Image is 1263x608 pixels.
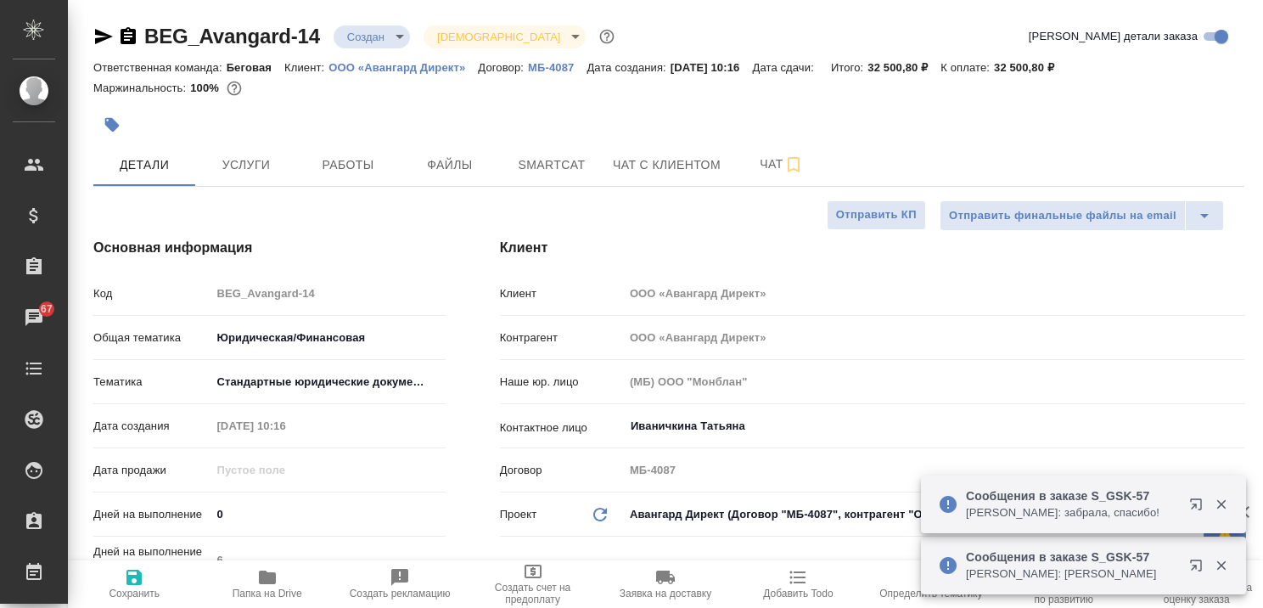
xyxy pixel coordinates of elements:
h4: Основная информация [93,238,432,258]
p: Контрагент [500,329,624,346]
div: Авангард Директ (Договор "МБ-4087", контрагент "ООО «Авангард Директ»") [624,500,1244,529]
p: Общая тематика [93,329,210,346]
button: Создать рекламацию [334,560,466,608]
button: Открыть в новой вкладке [1179,487,1220,528]
p: [DATE] 10:16 [671,61,753,74]
div: Юридическая/Финансовая [210,324,446,352]
input: Пустое поле [624,458,1244,482]
span: Определить тематику [879,588,982,600]
p: Сообщения в заказе S_GSK-57 [966,549,1178,566]
a: BEG_Avangard-14 [144,25,320,48]
p: Проект [500,506,537,523]
p: Дней на выполнение (авт.) [93,543,210,577]
svg: Подписаться [783,155,804,175]
p: Тематика [93,374,210,391]
input: Пустое поле [210,548,446,572]
p: МБ-4087 [528,61,587,74]
span: Сохранить [109,588,160,600]
div: split button [940,200,1224,231]
div: Стандартные юридические документы, договоры, уставы [210,368,446,397]
span: Создать рекламацию [350,588,451,600]
a: МБ-4087 [528,59,587,74]
span: Smartcat [511,155,592,176]
button: Отправить КП [827,200,926,230]
span: Файлы [409,155,491,176]
button: [DEMOGRAPHIC_DATA] [432,30,565,44]
button: Доп статусы указывают на важность/срочность заказа [596,25,618,48]
button: Скопировать ссылку для ЯМессенджера [93,26,114,47]
p: Контактное лицо [500,419,624,436]
span: [PERSON_NAME] детали заказа [1029,28,1198,45]
button: Папка на Drive [200,560,333,608]
input: Пустое поле [624,369,1244,394]
span: Отправить КП [836,205,917,225]
p: Наше юр. лицо [500,374,624,391]
p: Дата продажи [93,462,210,479]
span: Услуги [205,155,287,176]
button: Закрыть [1204,497,1238,512]
a: 67 [4,296,64,339]
p: Маржинальность: [93,82,190,94]
span: Заявка на доставку [620,588,711,600]
a: ООО «Авангард Директ» [328,59,478,74]
h4: Клиент [500,238,1244,258]
button: Отправить финальные файлы на email [940,200,1186,231]
input: Пустое поле [624,281,1244,306]
p: Дата сдачи: [752,61,817,74]
p: Дней на выполнение [93,506,210,523]
p: Клиент: [284,61,328,74]
p: Код [93,285,210,302]
input: Пустое поле [624,325,1244,350]
span: Работы [307,155,389,176]
span: Чат с клиентом [613,155,721,176]
button: Скопировать ссылку [118,26,138,47]
p: [PERSON_NAME]: [PERSON_NAME] [966,566,1178,583]
input: ✎ Введи что-нибудь [210,502,446,526]
p: Дата создания: [587,61,670,74]
span: Отправить финальные файлы на email [949,206,1176,226]
button: Открыть в новой вкладке [1179,549,1220,589]
p: 32 500,80 ₽ [994,61,1067,74]
p: Беговая [227,61,284,74]
p: Договор: [478,61,528,74]
div: Создан [334,25,410,48]
p: Клиент [500,285,624,302]
button: Добавить Todo [732,560,864,608]
p: Сообщения в заказе S_GSK-57 [966,487,1178,504]
p: Ответственная команда: [93,61,227,74]
button: Создан [342,30,390,44]
p: Итого: [831,61,867,74]
input: Пустое поле [210,281,446,306]
p: Дата создания [93,418,210,435]
button: Заявка на доставку [599,560,732,608]
button: 0.00 RUB; [223,77,245,99]
button: Добавить тэг [93,106,131,144]
div: Создан [424,25,586,48]
p: [PERSON_NAME]: забрала, спасибо! [966,504,1178,521]
input: Пустое поле [210,414,359,438]
p: 32 500,80 ₽ [867,61,940,74]
span: Чат [741,154,822,175]
span: 67 [31,301,63,318]
p: К оплате: [940,61,994,74]
button: Open [1235,425,1238,428]
span: Добавить Todo [763,588,833,600]
span: Создать счет на предоплату [476,582,588,605]
button: Создать счет на предоплату [466,560,598,608]
p: Договор [500,462,624,479]
span: Детали [104,155,185,176]
span: Папка на Drive [233,588,302,600]
p: 100% [190,82,223,94]
input: Пустое поле [210,458,359,482]
p: ООО «Авангард Директ» [328,61,478,74]
button: Закрыть [1204,558,1238,573]
button: Определить тематику [865,560,997,608]
button: Сохранить [68,560,200,608]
